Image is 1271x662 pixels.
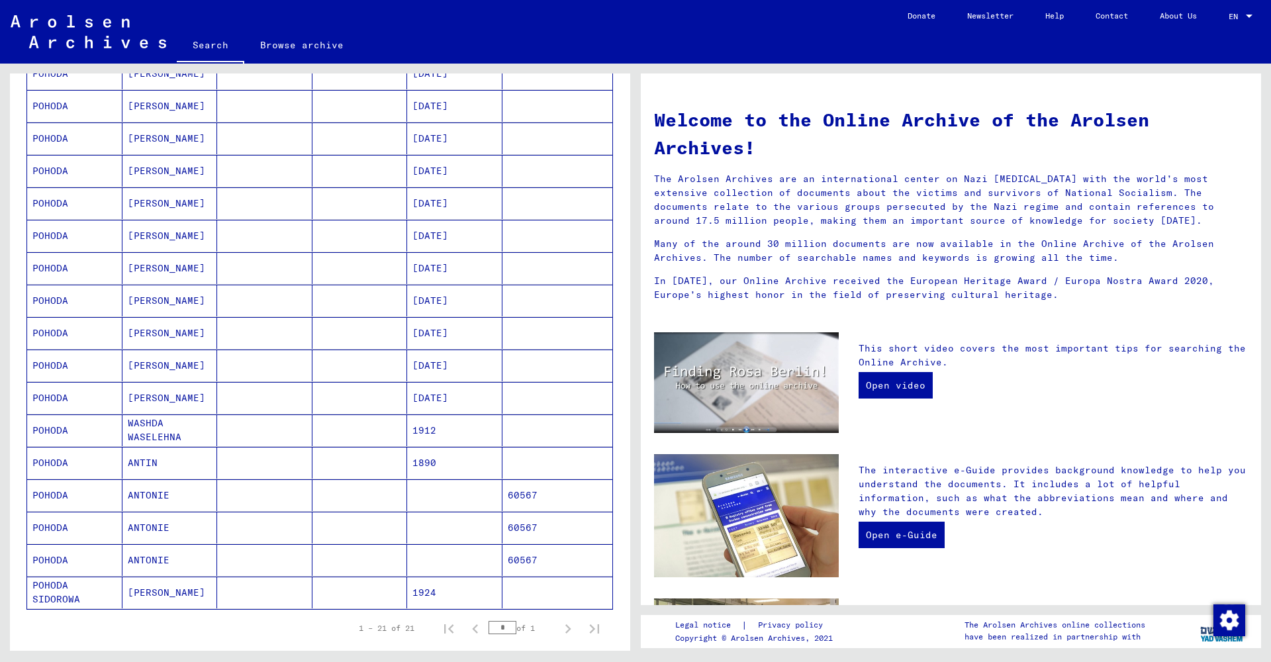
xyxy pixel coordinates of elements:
mat-cell: POHODA [27,220,122,252]
p: The Arolsen Archives online collections [965,619,1145,631]
p: This short video covers the most important tips for searching the Online Archive. [859,342,1248,369]
mat-cell: ANTONIE [122,479,218,511]
mat-cell: POHODA [27,58,122,89]
mat-cell: POHODA [27,155,122,187]
p: The interactive e-Guide provides background knowledge to help you understand the documents. It in... [859,463,1248,519]
mat-cell: [DATE] [407,382,502,414]
mat-cell: 60567 [502,479,613,511]
div: 1 – 21 of 21 [359,622,414,634]
mat-cell: ANTONIE [122,544,218,576]
mat-cell: POHODA [27,512,122,544]
p: Many of the around 30 million documents are now available in the Online Archive of the Arolsen Ar... [654,237,1248,265]
mat-cell: 1924 [407,577,502,608]
mat-cell: POHODA [27,544,122,576]
mat-cell: [DATE] [407,155,502,187]
mat-cell: 60567 [502,544,613,576]
img: eguide.jpg [654,454,839,577]
mat-cell: POHODA [27,350,122,381]
h1: Welcome to the Online Archive of the Arolsen Archives! [654,106,1248,162]
mat-cell: [DATE] [407,220,502,252]
a: Open video [859,372,933,399]
mat-cell: POHODA [27,252,122,284]
p: The Arolsen Archives are an international center on Nazi [MEDICAL_DATA] with the world’s most ext... [654,172,1248,228]
mat-cell: [DATE] [407,187,502,219]
p: have been realized in partnership with [965,631,1145,643]
p: Copyright © Arolsen Archives, 2021 [675,632,839,644]
mat-cell: POHODA SIDOROWA [27,577,122,608]
mat-cell: ANTONIE [122,512,218,544]
a: Legal notice [675,618,741,632]
img: Zustimmung ändern [1213,604,1245,636]
div: of 1 [489,622,555,634]
mat-cell: POHODA [27,414,122,446]
mat-cell: [PERSON_NAME] [122,58,218,89]
button: Last page [581,615,608,641]
mat-cell: [PERSON_NAME] [122,577,218,608]
mat-cell: 1912 [407,414,502,446]
mat-cell: [DATE] [407,122,502,154]
mat-cell: POHODA [27,187,122,219]
mat-cell: [DATE] [407,285,502,316]
a: Search [177,29,244,64]
a: Browse archive [244,29,359,61]
mat-cell: POHODA [27,90,122,122]
a: Privacy policy [747,618,839,632]
button: Previous page [462,615,489,641]
mat-cell: [DATE] [407,58,502,89]
div: | [675,618,839,632]
mat-cell: POHODA [27,122,122,154]
mat-cell: POHODA [27,447,122,479]
img: Arolsen_neg.svg [11,15,166,48]
mat-cell: [PERSON_NAME] [122,122,218,154]
mat-cell: [DATE] [407,90,502,122]
img: video.jpg [654,332,839,433]
mat-cell: [PERSON_NAME] [122,187,218,219]
mat-select-trigger: EN [1229,11,1238,21]
button: Next page [555,615,581,641]
mat-cell: POHODA [27,317,122,349]
a: Open e-Guide [859,522,945,548]
p: In [DATE], our Online Archive received the European Heritage Award / Europa Nostra Award 2020, Eu... [654,274,1248,302]
mat-cell: 60567 [502,512,613,544]
mat-cell: POHODA [27,285,122,316]
mat-cell: POHODA [27,382,122,414]
img: yv_logo.png [1198,614,1247,647]
mat-cell: [PERSON_NAME] [122,220,218,252]
mat-cell: [PERSON_NAME] [122,285,218,316]
mat-cell: POHODA [27,479,122,511]
mat-cell: [PERSON_NAME] [122,382,218,414]
mat-cell: [PERSON_NAME] [122,90,218,122]
mat-cell: [PERSON_NAME] [122,317,218,349]
mat-cell: [PERSON_NAME] [122,252,218,284]
mat-cell: [PERSON_NAME] [122,155,218,187]
mat-cell: 1890 [407,447,502,479]
mat-cell: WASHDA WASELEHNA [122,414,218,446]
mat-cell: ANTIN [122,447,218,479]
mat-cell: [DATE] [407,317,502,349]
mat-cell: [PERSON_NAME] [122,350,218,381]
mat-cell: [DATE] [407,252,502,284]
mat-cell: [DATE] [407,350,502,381]
button: First page [436,615,462,641]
